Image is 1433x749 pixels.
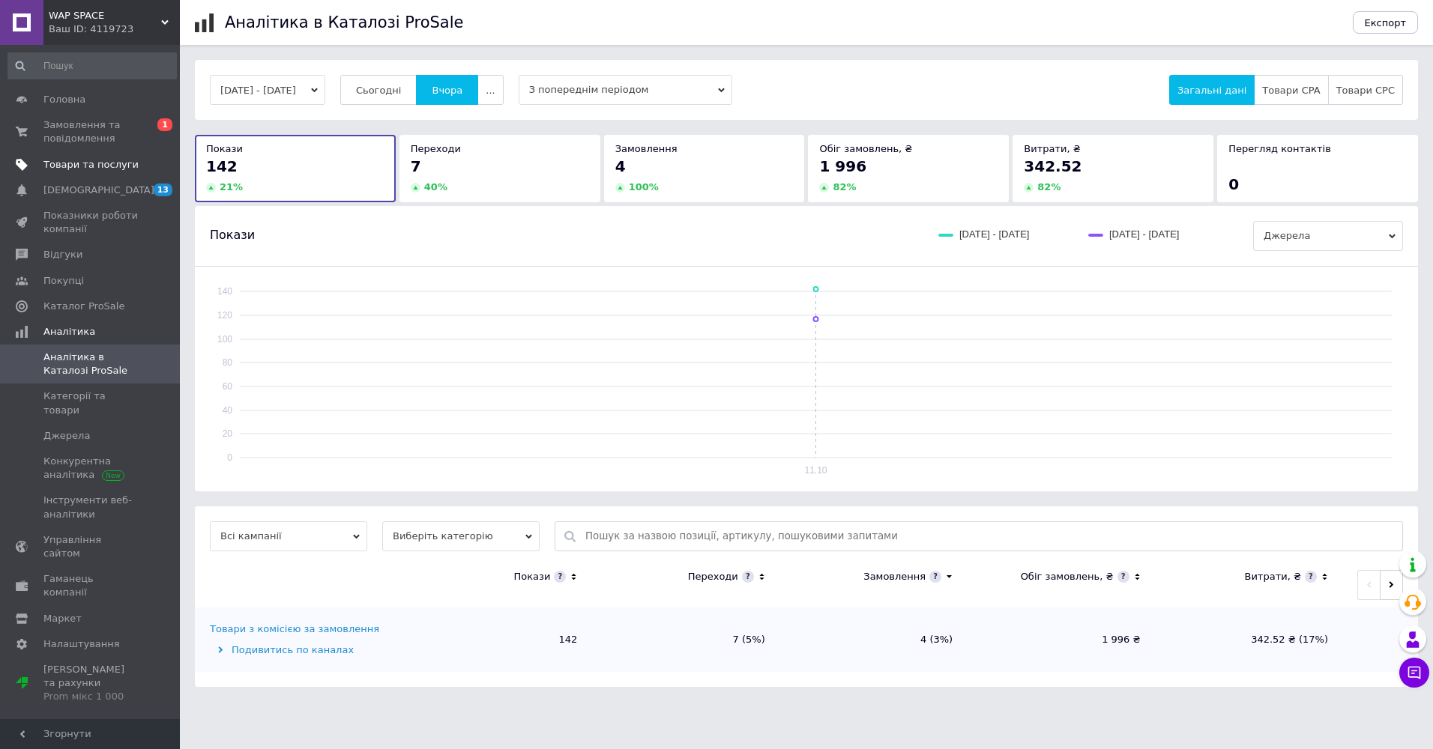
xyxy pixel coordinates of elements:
[1228,175,1239,193] span: 0
[1336,85,1395,96] span: Товари CPC
[210,622,379,636] div: Товари з комісією за замовлення
[154,184,172,196] span: 13
[43,351,139,377] span: Аналітика в Каталозі ProSale
[217,286,232,297] text: 140
[223,357,233,368] text: 80
[1169,75,1255,105] button: Загальні дані
[780,607,968,672] td: 4 (3%)
[43,300,124,313] span: Каталог ProSale
[1228,143,1331,154] span: Перегляд контактів
[356,85,402,96] span: Сьогодні
[43,274,84,288] span: Покупці
[424,181,447,192] span: 40 %
[227,452,232,463] text: 0
[225,13,463,31] h1: Аналітика в Каталозі ProSale
[1365,17,1407,28] span: Експорт
[43,158,139,172] span: Товари та послуги
[210,643,401,657] div: Подивитись по каналах
[217,310,232,321] text: 120
[43,325,95,339] span: Аналітика
[411,143,461,154] span: Переходи
[688,570,738,583] div: Переходи
[1177,85,1246,96] span: Загальні дані
[863,570,926,583] div: Замовлення
[1024,143,1081,154] span: Витрати, ₴
[411,157,421,175] span: 7
[405,607,592,672] td: 142
[1262,85,1320,96] span: Товари CPA
[519,75,732,105] span: З попереднім періодом
[43,572,139,599] span: Гаманець компанії
[615,143,678,154] span: Замовлення
[7,52,177,79] input: Пошук
[210,521,367,551] span: Всі кампанії
[43,690,139,703] div: Prom мікс 1 000
[49,9,161,22] span: WAP SPACE
[629,181,659,192] span: 100 %
[210,227,255,243] span: Покази
[833,181,856,192] span: 82 %
[43,389,139,416] span: Категорії та товари
[220,181,243,192] span: 21 %
[1156,607,1343,672] td: 342.52 ₴ (17%)
[1244,570,1301,583] div: Витрати, ₴
[43,248,82,261] span: Відгуки
[804,465,827,476] text: 11.10
[43,455,139,482] span: Конкурентна аналітика
[585,522,1395,551] input: Пошук за назвою позиції, артикулу, пошуковими запитами
[43,494,139,521] span: Інструменти веб-аналітики
[1353,11,1419,34] button: Експорт
[223,405,233,416] text: 40
[340,75,417,105] button: Сьогодні
[43,637,120,651] span: Налаштування
[217,334,232,345] text: 100
[1254,75,1328,105] button: Товари CPA
[223,381,233,392] text: 60
[157,118,172,131] span: 1
[382,521,540,551] span: Виберіть категорію
[49,22,180,36] div: Ваш ID: 4119723
[486,85,495,96] span: ...
[1021,570,1114,583] div: Обіг замовлень, ₴
[968,607,1155,672] td: 1 996 ₴
[477,75,503,105] button: ...
[1399,658,1429,688] button: Чат з покупцем
[43,429,90,443] span: Джерела
[210,75,325,105] button: [DATE] - [DATE]
[432,85,462,96] span: Вчора
[1328,75,1403,105] button: Товари CPC
[43,184,154,197] span: [DEMOGRAPHIC_DATA]
[819,143,912,154] span: Обіг замовлень, ₴
[223,428,233,439] text: 20
[206,157,238,175] span: 142
[592,607,779,672] td: 7 (5%)
[206,143,243,154] span: Покази
[1024,157,1081,175] span: 342.52
[1253,221,1403,251] span: Джерела
[43,209,139,236] span: Показники роботи компанії
[819,157,866,175] span: 1 996
[615,157,626,175] span: 4
[43,93,85,106] span: Головна
[513,570,550,583] div: Покази
[43,533,139,560] span: Управління сайтом
[416,75,478,105] button: Вчора
[1037,181,1061,192] span: 82 %
[43,612,82,625] span: Маркет
[43,118,139,145] span: Замовлення та повідомлення
[43,663,139,704] span: [PERSON_NAME] та рахунки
